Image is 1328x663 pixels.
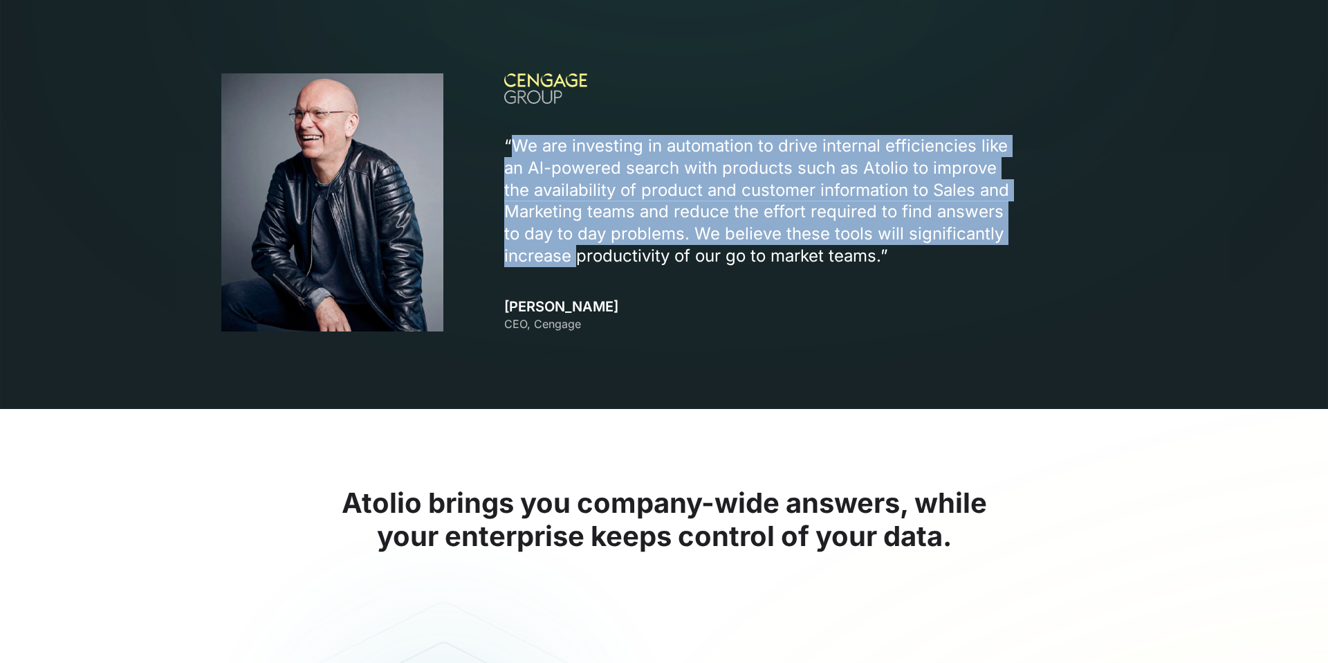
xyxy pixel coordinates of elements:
[504,317,581,331] span: CEO, Cengage
[221,487,1107,553] h2: Atolio brings you company-wide answers, while your enterprise keeps control of your data.
[504,135,1023,268] p: “We are investing in automation to drive internal efficiencies like an Al-powered search with pro...
[1259,597,1328,663] iframe: Chat Widget
[1259,597,1328,663] div: 聊天小工具
[504,298,618,331] h3: [PERSON_NAME]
